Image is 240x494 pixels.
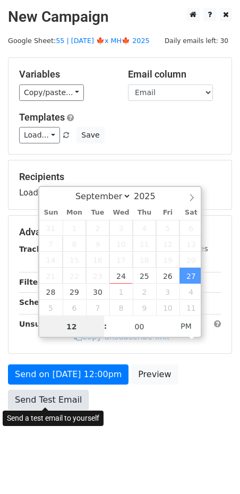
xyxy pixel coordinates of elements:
a: Load... [19,127,60,143]
span: October 8, 2025 [109,300,133,316]
strong: Unsubscribe [19,320,71,328]
h5: Recipients [19,171,221,183]
h5: Advanced [19,226,221,238]
span: September 4, 2025 [133,220,156,236]
span: October 4, 2025 [179,284,203,300]
input: Year [131,191,169,201]
a: Copy/paste... [19,84,84,101]
span: October 9, 2025 [133,300,156,316]
span: October 1, 2025 [109,284,133,300]
span: Thu [133,209,156,216]
h5: Variables [19,69,112,80]
a: Send Test Email [8,390,89,410]
span: Daily emails left: 30 [161,35,232,47]
span: September 10, 2025 [109,236,133,252]
span: September 23, 2025 [86,268,109,284]
span: Fri [156,209,179,216]
span: September 21, 2025 [39,268,63,284]
div: Loading... [19,171,221,199]
span: October 7, 2025 [86,300,109,316]
span: September 14, 2025 [39,252,63,268]
a: 55 | [DATE] 🍁x MH🍁 2025 [56,37,149,45]
span: October 2, 2025 [133,284,156,300]
h5: Email column [128,69,221,80]
span: Tue [86,209,109,216]
input: Minute [107,316,172,337]
span: September 22, 2025 [63,268,86,284]
span: October 3, 2025 [156,284,179,300]
span: Sat [179,209,203,216]
span: September 15, 2025 [63,252,86,268]
span: September 26, 2025 [156,268,179,284]
span: Mon [63,209,86,216]
span: September 30, 2025 [86,284,109,300]
span: September 5, 2025 [156,220,179,236]
span: September 29, 2025 [63,284,86,300]
iframe: Chat Widget [187,443,240,494]
span: October 10, 2025 [156,300,179,316]
span: September 28, 2025 [39,284,63,300]
span: September 9, 2025 [86,236,109,252]
strong: Tracking [19,245,55,253]
span: September 1, 2025 [63,220,86,236]
input: Hour [39,316,104,337]
div: Send a test email to yourself [3,411,104,426]
a: Daily emails left: 30 [161,37,232,45]
a: Send on [DATE] 12:00pm [8,364,128,385]
span: September 18, 2025 [133,252,156,268]
span: September 19, 2025 [156,252,179,268]
small: Google Sheet: [8,37,150,45]
span: September 12, 2025 [156,236,179,252]
label: UTM Codes [166,243,208,254]
button: Save [76,127,104,143]
span: August 31, 2025 [39,220,63,236]
span: October 6, 2025 [63,300,86,316]
span: Sun [39,209,63,216]
span: : [104,316,107,337]
span: September 13, 2025 [179,236,203,252]
span: October 11, 2025 [179,300,203,316]
strong: Filters [19,278,46,286]
h2: New Campaign [8,8,232,26]
span: September 2, 2025 [86,220,109,236]
span: Click to toggle [172,316,201,337]
span: Wed [109,209,133,216]
strong: Schedule [19,298,57,306]
a: Templates [19,112,65,123]
span: September 20, 2025 [179,252,203,268]
a: Preview [131,364,178,385]
span: September 8, 2025 [63,236,86,252]
span: September 16, 2025 [86,252,109,268]
span: September 6, 2025 [179,220,203,236]
span: September 11, 2025 [133,236,156,252]
span: September 25, 2025 [133,268,156,284]
span: September 7, 2025 [39,236,63,252]
span: October 5, 2025 [39,300,63,316]
span: September 17, 2025 [109,252,133,268]
span: September 27, 2025 [179,268,203,284]
span: September 3, 2025 [109,220,133,236]
span: September 24, 2025 [109,268,133,284]
a: Copy unsubscribe link [74,332,169,342]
